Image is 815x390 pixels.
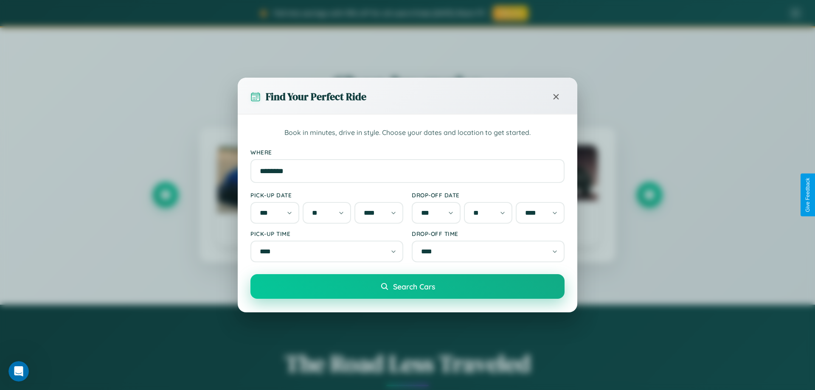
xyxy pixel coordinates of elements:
[250,191,403,199] label: Pick-up Date
[412,230,565,237] label: Drop-off Time
[393,282,435,291] span: Search Cars
[412,191,565,199] label: Drop-off Date
[250,149,565,156] label: Where
[250,127,565,138] p: Book in minutes, drive in style. Choose your dates and location to get started.
[266,90,366,104] h3: Find Your Perfect Ride
[250,230,403,237] label: Pick-up Time
[250,274,565,299] button: Search Cars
